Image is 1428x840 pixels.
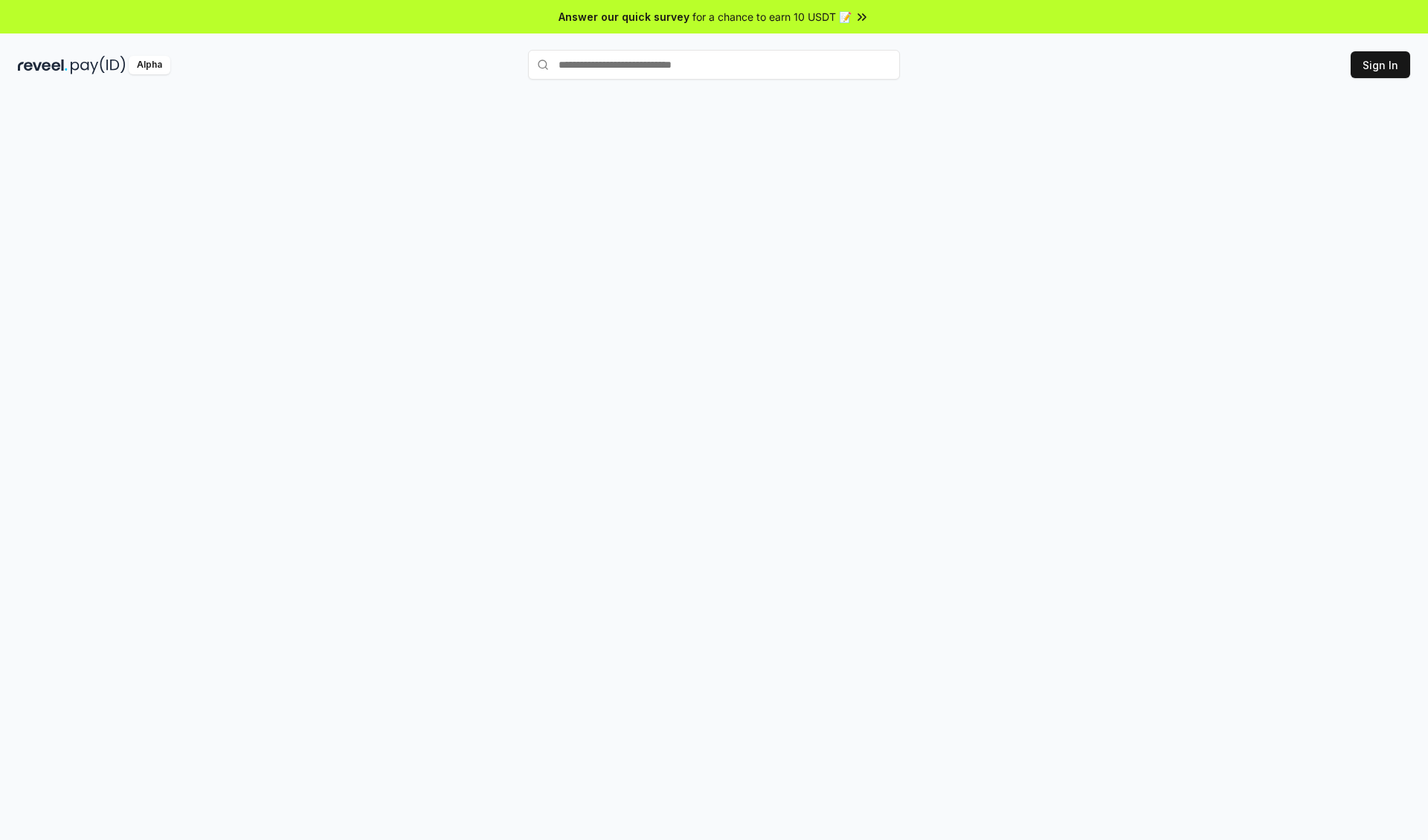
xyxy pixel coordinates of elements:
div: Alpha [129,56,170,74]
img: reveel_dark [18,56,68,74]
button: Sign In [1351,51,1410,78]
span: for a chance to earn 10 USDT 📝 [692,9,852,25]
span: Answer our quick survey [559,9,689,25]
img: pay_id [71,56,126,74]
